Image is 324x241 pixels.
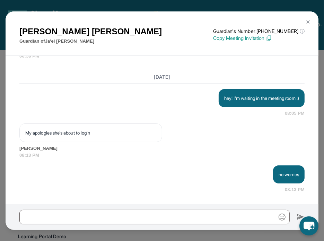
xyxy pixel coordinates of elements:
[299,216,318,235] button: chat-button
[19,74,305,80] h3: [DATE]
[300,28,305,35] span: ⓘ
[279,214,286,221] img: Emoji
[279,171,299,178] p: no worries
[224,95,299,102] p: hey! I'm waiting in the meeting room :)
[19,38,162,45] p: Guardian of Ja'el [PERSON_NAME]
[25,129,156,136] p: My apologies she's about to login
[266,35,272,41] img: Copy Icon
[19,25,162,38] h1: [PERSON_NAME] [PERSON_NAME]
[285,110,305,117] span: 08:05 PM
[19,152,305,159] span: 08:13 PM
[297,213,305,221] img: Send icon
[19,145,305,152] span: [PERSON_NAME]
[305,19,311,25] img: Close Icon
[19,53,305,60] span: 06:58 PM
[213,35,305,42] p: Copy Meeting Invitation
[285,186,305,193] span: 08:13 PM
[213,28,305,35] p: Guardian's Number: [PHONE_NUMBER]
